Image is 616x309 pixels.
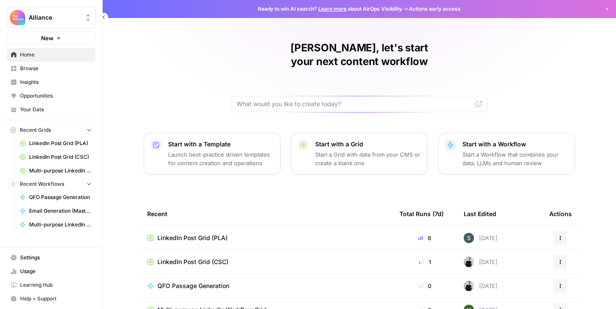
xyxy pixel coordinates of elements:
[20,92,92,100] span: Opportunities
[464,202,496,226] div: Last Edited
[20,106,92,113] span: Your Data
[400,234,450,242] div: 6
[549,202,572,226] div: Actions
[7,32,95,45] button: New
[147,234,386,242] a: LinkedIn Post Grid (PLA)
[7,178,95,190] button: Recent Workflows
[29,193,92,201] span: QFO Passage Generation
[147,282,386,290] a: QFO Passage Generation
[7,278,95,292] a: Learning Hub
[29,153,92,161] span: LinkedIn Post Grid (CSC)
[20,126,51,134] span: Recent Grids
[464,257,474,267] img: rzyuksnmva7rad5cmpd7k6b2ndco
[409,5,461,13] span: Actions early access
[237,100,472,108] input: What would you like to create today?
[7,251,95,264] a: Settings
[16,150,95,164] a: LinkedIn Post Grid (CSC)
[464,281,498,291] div: [DATE]
[291,133,428,175] button: Start with a GridStart a Grid with data from your CMS or create a blank one
[462,140,568,149] p: Start with a Workflow
[7,124,95,137] button: Recent Grids
[10,10,25,25] img: Alliance Logo
[16,190,95,204] a: QFO Passage Generation
[315,150,421,167] p: Start a Grid with data from your CMS or create a blank one
[20,295,92,303] span: Help + Support
[20,267,92,275] span: Usage
[29,221,92,229] span: Multi-purpose LinkedIn Workflow
[20,254,92,261] span: Settings
[7,103,95,116] a: Your Data
[7,292,95,306] button: Help + Support
[315,140,421,149] p: Start with a Grid
[16,218,95,232] a: Multi-purpose LinkedIn Workflow
[462,150,568,167] p: Start a Workflow that combines your data, LLMs and human review
[20,281,92,289] span: Learning Hub
[29,207,92,215] span: Email Generation (Master)
[147,202,386,226] div: Recent
[157,258,228,266] span: LinkedIn Post Grid (CSC)
[168,150,273,167] p: Launch best-practice driven templates for content creation and operations
[7,7,95,28] button: Workspace: Alliance
[20,65,92,72] span: Browse
[29,140,92,147] span: LinkedIn Post Grid (PLA)
[29,13,80,22] span: Alliance
[400,258,450,266] div: 1
[29,167,92,175] span: Multi-purpose LinkedIn Workflow Grid
[20,180,64,188] span: Recent Workflows
[258,5,402,13] span: Ready to win AI search? about AirOps Visibility
[157,234,228,242] span: LinkedIn Post Grid (PLA)
[41,34,53,42] span: New
[7,62,95,75] a: Browse
[144,133,281,175] button: Start with a TemplateLaunch best-practice driven templates for content creation and operations
[7,48,95,62] a: Home
[400,202,444,226] div: Total Runs (7d)
[7,264,95,278] a: Usage
[147,258,386,266] a: LinkedIn Post Grid (CSC)
[400,282,450,290] div: 0
[464,257,498,267] div: [DATE]
[157,282,229,290] span: QFO Passage Generation
[438,133,575,175] button: Start with a WorkflowStart a Workflow that combines your data, LLMs and human review
[7,89,95,103] a: Opportunities
[464,233,498,243] div: [DATE]
[231,41,488,68] h1: [PERSON_NAME], let's start your next content workflow
[16,137,95,150] a: LinkedIn Post Grid (PLA)
[16,164,95,178] a: Multi-purpose LinkedIn Workflow Grid
[20,78,92,86] span: Insights
[20,51,92,59] span: Home
[168,140,273,149] p: Start with a Template
[16,204,95,218] a: Email Generation (Master)
[464,281,474,291] img: rzyuksnmva7rad5cmpd7k6b2ndco
[7,75,95,89] a: Insights
[464,233,474,243] img: bo6gwtk78bbxl6expmw5g49788i4
[318,6,346,12] a: Learn more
